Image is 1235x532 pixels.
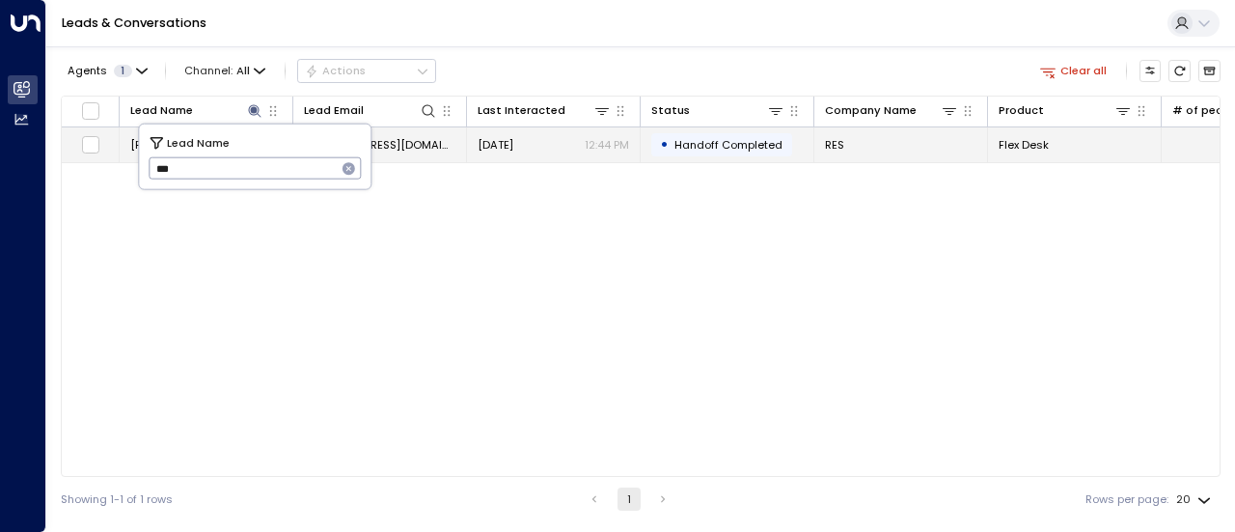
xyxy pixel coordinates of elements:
[825,101,917,120] div: Company Name
[236,65,250,77] span: All
[130,137,219,153] span: Yesim Copurkaya
[585,137,629,153] p: 12:44 PM
[297,59,436,82] div: Button group with a nested menu
[81,135,100,154] span: Toggle select row
[999,101,1044,120] div: Product
[617,488,641,511] button: page 1
[130,101,193,120] div: Lead Name
[130,101,263,120] div: Lead Name
[167,133,230,151] span: Lead Name
[1168,60,1191,82] span: Refresh
[61,60,152,81] button: Agents1
[305,64,366,77] div: Actions
[1033,60,1113,81] button: Clear all
[178,60,272,81] span: Channel:
[297,59,436,82] button: Actions
[825,101,958,120] div: Company Name
[674,137,782,153] span: Handoff Completed
[68,66,107,76] span: Agents
[178,60,272,81] button: Channel:All
[999,137,1049,153] span: Flex Desk
[825,137,844,153] span: RES
[651,101,784,120] div: Status
[61,491,173,508] div: Showing 1-1 of 1 rows
[114,65,132,77] span: 1
[1198,60,1221,82] button: Archived Leads
[1085,491,1168,508] label: Rows per page:
[1139,60,1162,82] button: Customize
[304,137,455,153] span: yesimcopurkaya@gmail.com
[999,101,1132,120] div: Product
[660,131,669,157] div: •
[62,14,206,31] a: Leads & Conversations
[651,101,690,120] div: Status
[304,101,364,120] div: Lead Email
[582,488,675,511] nav: pagination navigation
[81,101,100,121] span: Toggle select all
[1176,488,1215,512] div: 20
[478,137,513,153] span: Yesterday
[478,101,611,120] div: Last Interacted
[304,101,437,120] div: Lead Email
[478,101,565,120] div: Last Interacted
